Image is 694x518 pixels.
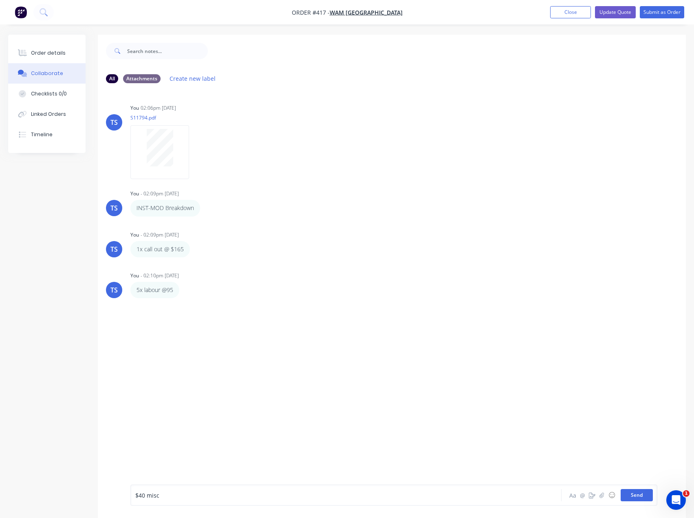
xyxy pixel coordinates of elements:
[621,489,653,501] button: Send
[568,490,577,500] button: Aa
[141,190,179,197] div: - 02:09pm [DATE]
[31,111,66,118] div: Linked Orders
[130,190,139,197] div: You
[15,6,27,18] img: Factory
[123,74,161,83] div: Attachments
[595,6,636,18] button: Update Quote
[110,117,118,127] div: TS
[666,490,686,510] iframe: Intercom live chat
[31,131,53,138] div: Timeline
[130,114,197,121] p: S11794.pdf
[31,49,66,57] div: Order details
[31,90,67,97] div: Checklists 0/0
[683,490,690,497] span: 1
[106,74,118,83] div: All
[141,272,179,279] div: - 02:10pm [DATE]
[607,490,617,500] button: ☺
[8,63,86,84] button: Collaborate
[130,272,139,279] div: You
[165,73,220,84] button: Create new label
[577,490,587,500] button: @
[8,104,86,124] button: Linked Orders
[110,285,118,295] div: TS
[137,204,194,212] p: INST-MOD Breakdown
[8,43,86,63] button: Order details
[137,286,173,294] p: 5x labour @95
[141,231,179,239] div: - 02:09pm [DATE]
[8,84,86,104] button: Checklists 0/0
[550,6,591,18] button: Close
[8,124,86,145] button: Timeline
[292,9,330,16] span: Order #417 -
[640,6,684,18] button: Submit as Order
[110,244,118,254] div: TS
[137,245,184,253] p: 1x call out @ $165
[127,43,208,59] input: Search notes...
[31,70,63,77] div: Collaborate
[330,9,403,16] a: WAM [GEOGRAPHIC_DATA]
[141,104,176,112] div: 02:06pm [DATE]
[135,491,159,499] span: $40 misc
[130,231,139,239] div: You
[110,203,118,213] div: TS
[130,104,139,112] div: You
